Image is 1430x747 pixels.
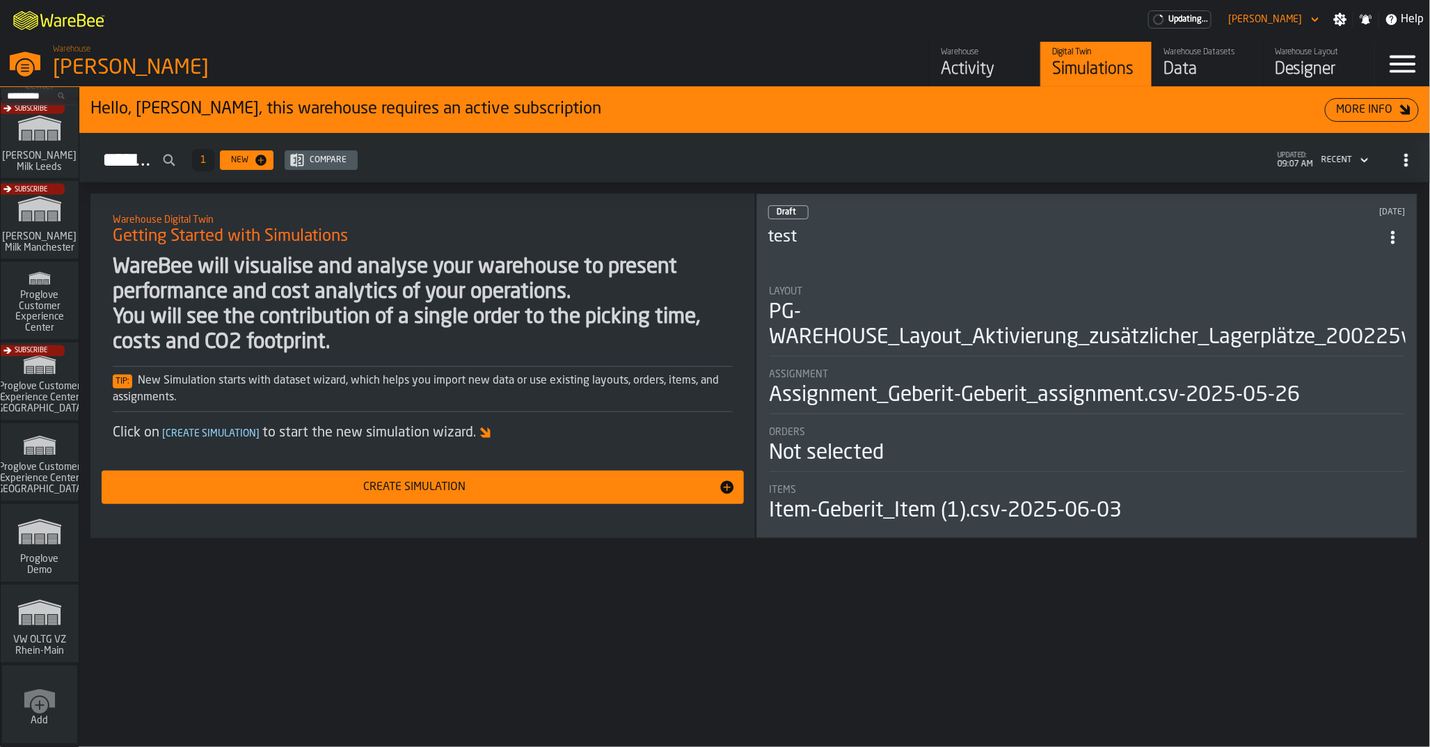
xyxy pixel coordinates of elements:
div: Title [770,485,1405,496]
span: 09:07 AM [1278,159,1313,169]
a: link-to-/wh/i/1653e8cc-126b-480f-9c47-e01e76aa4a88/data [1152,42,1263,86]
div: Title [770,286,1405,297]
span: Add [31,716,49,727]
div: ButtonLoadMore-Load More-Prev-First-Last [186,149,220,171]
div: DropdownMenuValue-Sebastian Petruch Petruch [1228,14,1303,25]
div: Updated: 6/16/2025, 2:25:12 PM Created: 6/16/2025, 2:25:02 PM [1109,207,1406,217]
label: button-toggle-Settings [1328,13,1353,26]
h2: button-Simulations [79,133,1430,182]
label: button-toggle-Help [1379,11,1430,28]
span: 1 [200,155,206,165]
span: Orders [770,427,806,438]
a: link-to-/wh/new [2,666,77,746]
div: New [225,155,254,165]
span: Tip: [113,375,132,388]
div: title-Getting Started with Simulations [102,205,744,255]
div: Digital Twin [1052,47,1141,57]
span: Subscribe [15,347,47,355]
span: Items [770,485,797,496]
a: link-to-/wh/i/9ddcc54a-0a13-4fa4-8169-7a9b979f5f30/simulations [1,100,79,181]
button: button-New [220,150,273,170]
a: link-to-/wh/i/1653e8cc-126b-480f-9c47-e01e76aa4a88/pricing/ [1148,10,1211,29]
div: Designer [1275,58,1363,81]
a: link-to-/wh/i/1653e8cc-126b-480f-9c47-e01e76aa4a88/designer [1263,42,1374,86]
section: card-SimulationDashboardCard-draft [768,272,1406,526]
span: Help [1401,11,1424,28]
div: Create Simulation [110,479,719,496]
a: link-to-/wh/i/fa949e79-6535-42a1-9210-3ec8e248409d/simulations [1,343,79,423]
button: button-Create Simulation [102,471,744,504]
div: WareBee will visualise and analyse your warehouse to present performance and cost analytics of yo... [113,255,733,355]
a: link-to-/wh/i/44979e6c-6f66-405e-9874-c1e29f02a54a/simulations [1,585,79,666]
span: Subscribe [15,186,47,194]
label: button-toggle-Notifications [1353,13,1379,26]
div: Hello, [PERSON_NAME], this warehouse requires an active subscription [90,98,1325,120]
div: stat-Layout [770,286,1405,356]
div: Data [1163,58,1252,81]
div: Warehouse [941,47,1029,57]
div: DropdownMenuValue-4 [1321,155,1352,165]
button: button-More Info [1325,98,1419,122]
h2: Sub Title [113,212,733,226]
div: More Info [1331,102,1399,118]
div: Warehouse Datasets [1163,47,1252,57]
span: Warehouse [53,45,90,54]
div: Activity [941,58,1029,81]
div: Assignment_Geberit-Geberit_assignment.csv-2025-05-26 [770,383,1301,408]
span: Updating... [1168,15,1208,24]
div: Title [770,427,1405,438]
div: DropdownMenuValue-4 [1316,152,1372,168]
a: link-to-/wh/i/1653e8cc-126b-480f-9c47-e01e76aa4a88/simulations [1040,42,1152,86]
a: link-to-/wh/i/e36b03eb-bea5-40ab-83a2-6422b9ded721/simulations [1,504,79,585]
div: Warehouse Layout [1275,47,1363,57]
a: link-to-/wh/i/b725f59e-a7b8-4257-9acf-85a504d5909c/simulations [1,423,79,504]
span: [ [162,429,166,439]
div: Item-Geberit_Item (1).csv-2025-06-03 [770,498,1122,524]
div: stat-Items [770,485,1405,524]
span: Assignment [770,369,829,380]
div: Simulations [1052,58,1141,81]
span: updated: [1278,152,1313,159]
div: stat-Assignment [770,369,1405,414]
span: Subscribe [15,105,47,113]
div: ItemListCard-DashboardItemContainer [756,194,1418,538]
span: ] [256,429,260,439]
div: Not selected [770,441,884,466]
span: Proglove Customer Experience Center [6,290,73,334]
span: Draft [777,208,797,217]
span: Proglove Demo [6,554,73,576]
div: Menu Subscription [1148,10,1211,29]
label: button-toggle-Menu [1375,42,1430,86]
a: link-to-/wh/i/1653e8cc-126b-480f-9c47-e01e76aa4a88/feed/ [929,42,1040,86]
a: link-to-/wh/i/ad8a128b-0962-41b6-b9c5-f48cc7973f93/simulations [1,262,79,343]
div: New Simulation starts with dataset wizard, which helps you import new data or use existing layout... [113,372,733,406]
div: Title [770,369,1405,380]
div: ItemListCard- [90,194,755,538]
a: link-to-/wh/i/b09612b5-e9f1-4a3a-b0a4-784729d61419/simulations [1,181,79,262]
div: Click on to start the new simulation wizard. [113,423,733,443]
span: Getting Started with Simulations [113,226,348,248]
div: status-0 2 [768,205,809,219]
span: Create Simulation [159,429,262,439]
div: ItemListCard- [79,87,1430,133]
div: DropdownMenuValue-Sebastian Petruch Petruch [1223,11,1322,28]
div: Compare [304,155,352,165]
div: stat-Orders [770,427,1405,472]
span: Layout [770,286,803,297]
h3: test [768,226,1381,249]
button: button-Compare [285,150,358,170]
div: [PERSON_NAME] [53,56,429,81]
span: VW OLTG VZ Rhein-Main [6,635,73,657]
